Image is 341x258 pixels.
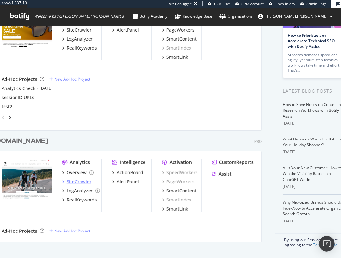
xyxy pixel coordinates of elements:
div: Ad-Hoc Projects [2,76,37,83]
div: Intelligence [120,159,145,166]
img: Zealoptics.com [2,159,52,199]
span: CRM Account [241,1,264,6]
a: AlertPanel [112,179,139,185]
a: RealKeywords [62,45,97,51]
div: ActionBoard [116,170,143,176]
a: SmartContent [162,36,197,42]
a: Assist [212,171,232,177]
a: Terms of Use [314,242,338,248]
div: RealKeywords [66,197,97,203]
a: Botify Academy [133,8,167,25]
a: New Ad-Hoc Project [49,228,90,234]
div: LogAnalyzer [66,188,92,194]
div: PageWorkers [166,27,195,33]
button: [PERSON_NAME].[PERSON_NAME] [253,11,338,22]
div: New Ad-Hoc Project [54,77,90,82]
a: Overview [62,170,93,176]
div: Open Intercom Messenger [319,236,335,252]
span: jeffrey.louella [266,14,327,19]
a: Knowledge Base [175,8,212,25]
span: Open in dev [275,1,295,6]
div: CustomReports [219,159,254,166]
a: Organizations [219,8,253,25]
a: Analytics Check [2,85,35,92]
a: CustomReports [212,159,254,166]
div: SiteCrawler [66,179,91,185]
div: angle-right [7,114,12,121]
a: RealKeywords [62,197,97,203]
a: SmartLink [162,54,188,60]
a: sessionID URLs [2,94,34,101]
a: SiteCrawler [62,27,91,33]
div: Activation [170,159,192,166]
div: LogAnalyzer [66,36,92,42]
div: Overview [66,170,86,176]
a: Admin Page [300,1,326,6]
a: SmartLink [162,206,188,212]
div: AlertPanel [116,27,139,33]
div: New Ad-Hoc Project [54,228,90,234]
a: LogAnalyzer [62,36,92,42]
div: SmartLink [166,206,188,212]
a: [DATE] [40,86,52,91]
a: CRM Account [235,1,264,6]
div: SmartContent [166,188,197,194]
a: SmartIndex [162,45,191,51]
a: New Ad-Hoc Project [49,77,90,82]
img: mauijim.com [2,7,52,47]
div: Analytics [69,159,90,166]
a: PageWorkers [162,27,195,33]
div: Ad-Hoc Projects [2,228,37,234]
div: RealKeywords [66,45,97,51]
a: PageWorkers [162,179,195,185]
div: Botify Academy [133,13,167,20]
div: SmartLink [166,54,188,60]
a: LogAnalyzer [62,188,100,194]
div: Pro [254,139,262,144]
a: How to Prioritize and Accelerate Technical SEO with Botify Assist [288,33,335,49]
span: Welcome back, [PERSON_NAME].[PERSON_NAME] ! [34,14,124,19]
a: Open in dev [269,1,295,6]
a: ActionBoard [112,170,143,176]
span: Admin Page [306,1,326,6]
a: SpeedWorkers [162,170,198,176]
a: SmartIndex [162,197,191,203]
div: SmartContent [166,36,197,42]
a: test2 [2,103,12,110]
div: Assist [219,171,232,177]
div: AlertPanel [116,179,139,185]
span: CRM User [214,1,230,6]
a: CRM User [208,1,230,6]
div: SiteCrawler [66,27,91,33]
div: Organizations [219,13,253,20]
div: Viz Debugger: [169,1,192,6]
a: AlertPanel [112,27,139,33]
a: SiteCrawler [62,179,91,185]
a: SmartContent [162,188,197,194]
div: Knowledge Base [175,13,212,20]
